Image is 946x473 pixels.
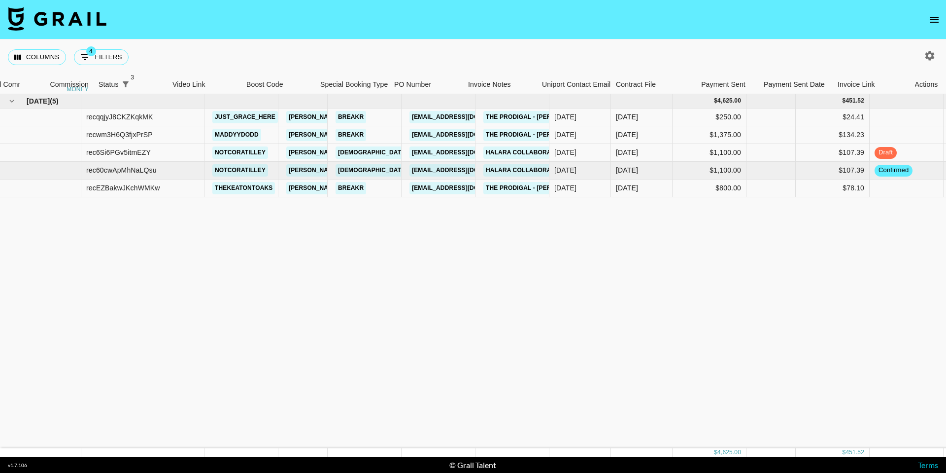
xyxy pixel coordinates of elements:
div: Contract File [611,75,685,94]
a: Halara collaboration [483,164,568,177]
div: Oct '25 [616,130,638,140]
div: Uniport Contact Email [542,75,610,94]
a: [PERSON_NAME][EMAIL_ADDRESS][DOMAIN_NAME] [286,164,447,177]
span: draft [875,148,897,157]
div: v 1.7.106 [8,462,27,469]
div: Oct '25 [616,183,638,193]
div: PO Number [394,75,431,94]
div: 451.52 [845,448,864,457]
div: Uniport Contact Email [537,75,611,94]
button: open drawer [924,10,944,30]
a: maddyydodd [212,129,261,141]
div: 10/9/2025 [554,112,576,122]
div: Actions [915,75,938,94]
div: Contract File [616,75,656,94]
div: $24.41 [796,109,870,126]
div: Payment Sent Date [759,75,833,94]
a: [PERSON_NAME][EMAIL_ADDRESS][DOMAIN_NAME] [286,182,447,194]
button: Show filters [119,77,133,91]
div: Oct '25 [616,165,638,175]
a: [DEMOGRAPHIC_DATA] [336,146,409,159]
div: $ [714,97,717,105]
div: 10/9/2025 [554,183,576,193]
a: Terms [918,460,938,470]
div: rec6Si6PGv5itmEZY [86,147,151,157]
a: Breakr [336,129,366,141]
div: Oct '25 [616,112,638,122]
a: [EMAIL_ADDRESS][DOMAIN_NAME] [409,146,520,159]
div: money [67,86,89,92]
div: Commission [50,75,89,94]
a: just_grace_here [212,111,278,123]
div: Actions [907,75,946,94]
span: ( 5 ) [50,96,59,106]
div: Special Booking Type [315,75,389,94]
div: Invoice Notes [468,75,511,94]
div: 451.52 [845,97,864,105]
span: [DATE] [27,96,50,106]
a: [PERSON_NAME][EMAIL_ADDRESS][DOMAIN_NAME] [286,111,447,123]
div: $250.00 [673,109,746,126]
button: Show filters [74,49,129,65]
div: Payment Sent [701,75,745,94]
div: Invoice Link [833,75,907,94]
div: Payment Sent Date [764,75,825,94]
div: 3 active filters [119,77,133,91]
div: $ [843,448,846,457]
a: The Prodigal - [PERSON_NAME] [483,111,590,123]
a: thekeatontoaks [212,182,275,194]
div: $134.23 [796,126,870,144]
div: $107.39 [796,144,870,162]
span: confirmed [875,166,912,175]
div: © Grail Talent [449,460,496,470]
div: Invoice Notes [463,75,537,94]
div: Oct '25 [616,147,638,157]
div: 7/31/2025 [554,165,576,175]
a: [PERSON_NAME][EMAIL_ADDRESS][DOMAIN_NAME] [286,129,447,141]
span: 4 [86,46,96,56]
div: $1,375.00 [673,126,746,144]
a: [DEMOGRAPHIC_DATA] [336,164,409,177]
button: Select columns [8,49,66,65]
a: [EMAIL_ADDRESS][DOMAIN_NAME] [409,129,520,141]
div: $ [843,97,846,105]
a: [EMAIL_ADDRESS][DOMAIN_NAME] [409,182,520,194]
a: notcoratilley [212,146,268,159]
a: [EMAIL_ADDRESS][DOMAIN_NAME] [409,164,520,177]
button: Sort [133,77,146,91]
a: [PERSON_NAME][EMAIL_ADDRESS][DOMAIN_NAME] [286,146,447,159]
a: [EMAIL_ADDRESS][DOMAIN_NAME] [409,111,520,123]
a: The Prodigal - [PERSON_NAME] [483,129,590,141]
div: Payment Sent [685,75,759,94]
span: 3 [128,73,137,82]
div: $1,100.00 [673,162,746,180]
div: recEZBakwJKchWMKw [86,183,160,193]
div: Boost Code [241,75,315,94]
div: $ [714,448,717,457]
div: Boost Code [246,75,283,94]
div: recwm3H6Q3fjxPrSP [86,130,153,140]
div: 7/31/2025 [554,147,576,157]
a: notcoratilley [212,164,268,177]
img: Grail Talent [8,7,106,31]
a: Breakr [336,111,366,123]
div: Invoice Link [838,75,875,94]
a: Breakr [336,182,366,194]
button: hide children [5,94,19,108]
div: recqqjyJ8CKZKqkMK [86,112,153,122]
div: PO Number [389,75,463,94]
a: Halara collaboration [483,146,568,159]
div: Status [94,75,168,94]
div: Special Booking Type [320,75,388,94]
div: Video Link [172,75,205,94]
div: rec60cwApMhNaLQsu [86,165,157,175]
div: 4,625.00 [717,448,741,457]
div: $78.10 [796,180,870,197]
div: 10/9/2025 [554,130,576,140]
div: Status [99,75,119,94]
div: $107.39 [796,162,870,180]
div: Video Link [168,75,241,94]
div: 4,625.00 [717,97,741,105]
div: $1,100.00 [673,144,746,162]
div: $800.00 [673,180,746,197]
